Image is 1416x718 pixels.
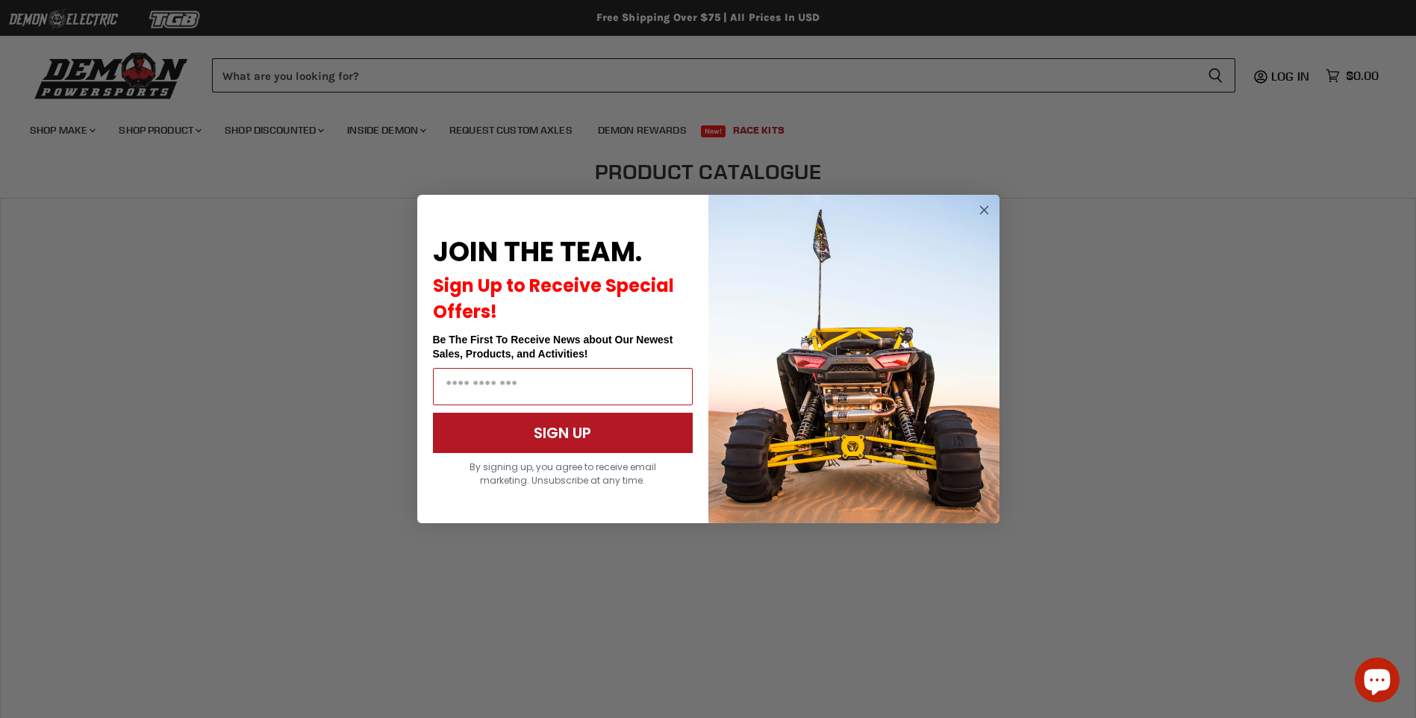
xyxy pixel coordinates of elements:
[975,201,994,219] button: Close dialog
[433,368,693,405] input: Email Address
[433,334,673,360] span: Be The First To Receive News about Our Newest Sales, Products, and Activities!
[433,273,674,324] span: Sign Up to Receive Special Offers!
[433,233,642,271] span: JOIN THE TEAM.
[1350,658,1404,706] inbox-online-store-chat: Shopify online store chat
[470,461,656,487] span: By signing up, you agree to receive email marketing. Unsubscribe at any time.
[708,195,999,523] img: a9095488-b6e7-41ba-879d-588abfab540b.jpeg
[433,413,693,453] button: SIGN UP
